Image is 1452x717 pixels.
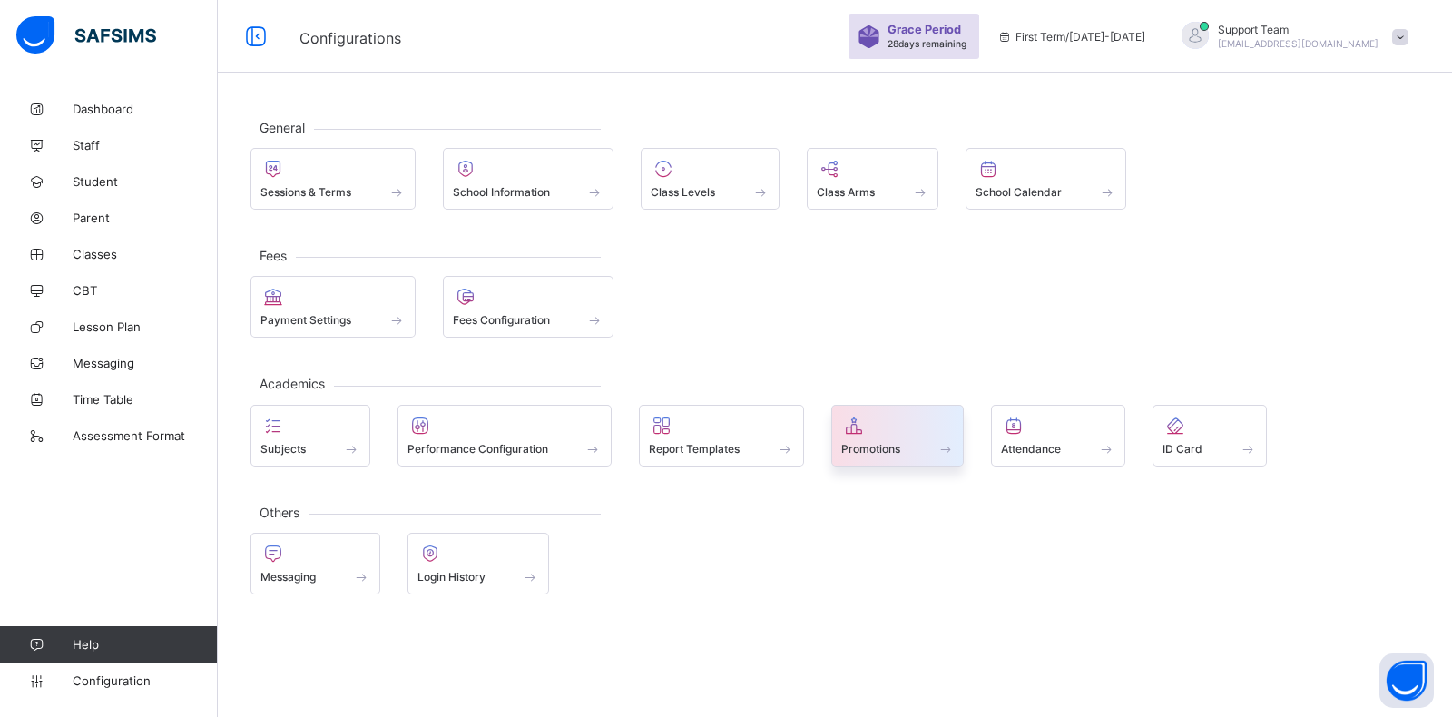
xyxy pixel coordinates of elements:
span: Academics [250,376,334,391]
div: School Information [443,148,614,210]
span: Assessment Format [73,428,218,443]
span: Login History [417,570,486,584]
span: School Calendar [976,185,1062,199]
div: School Calendar [966,148,1126,210]
div: Fees Configuration [443,276,614,338]
span: Attendance [1001,442,1061,456]
div: SupportTeam [1163,22,1418,52]
span: Help [73,637,217,652]
span: Class Levels [651,185,715,199]
span: ID Card [1163,442,1202,456]
span: Payment Settings [260,313,351,327]
div: Class Levels [641,148,780,210]
span: 28 days remaining [888,38,966,49]
div: Login History [407,533,550,594]
span: General [250,120,314,135]
span: Staff [73,138,218,152]
span: Fees Configuration [453,313,550,327]
div: Report Templates [639,405,804,467]
span: Time Table [73,392,218,407]
span: School Information [453,185,550,199]
span: CBT [73,283,218,298]
img: sticker-purple.71386a28dfed39d6af7621340158ba97.svg [858,25,880,48]
span: Configurations [299,29,401,47]
div: Payment Settings [250,276,416,338]
span: Class Arms [817,185,875,199]
span: Fees [250,248,296,263]
span: Sessions & Terms [260,185,351,199]
span: Configuration [73,673,217,688]
span: Lesson Plan [73,319,218,334]
div: Class Arms [807,148,939,210]
div: Sessions & Terms [250,148,416,210]
span: Promotions [841,442,900,456]
div: ID Card [1153,405,1267,467]
img: safsims [16,16,156,54]
span: Subjects [260,442,306,456]
div: Subjects [250,405,370,467]
span: Parent [73,211,218,225]
button: Open asap [1379,653,1434,708]
div: Promotions [831,405,965,467]
span: Student [73,174,218,189]
span: Dashboard [73,102,218,116]
span: Grace Period [888,23,961,36]
span: Messaging [260,570,316,584]
div: Performance Configuration [397,405,613,467]
span: Others [250,505,309,520]
span: Report Templates [649,442,740,456]
span: session/term information [997,30,1145,44]
div: Messaging [250,533,380,594]
span: Classes [73,247,218,261]
span: [EMAIL_ADDRESS][DOMAIN_NAME] [1218,38,1378,49]
span: Support Team [1218,23,1378,36]
div: Attendance [991,405,1125,467]
span: Performance Configuration [407,442,548,456]
span: Messaging [73,356,218,370]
